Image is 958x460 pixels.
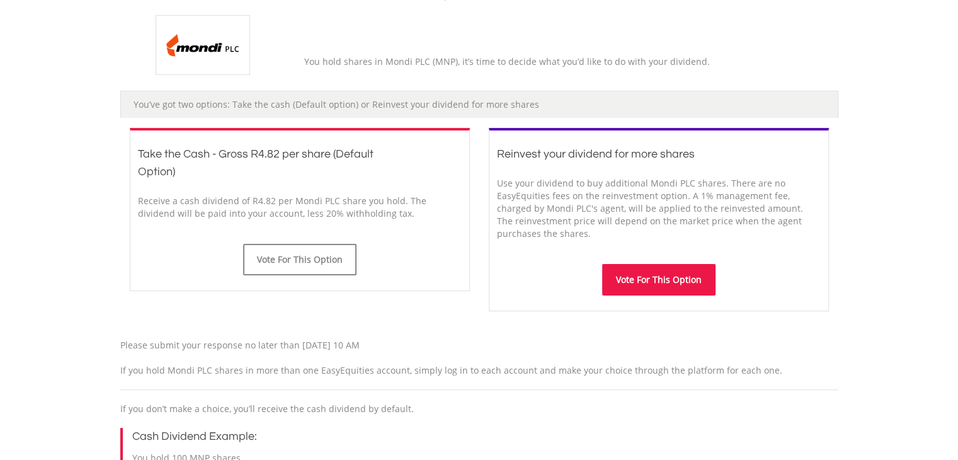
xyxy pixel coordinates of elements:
[602,264,716,296] button: Vote For This Option
[134,98,539,110] span: You’ve got two options: Take the cash (Default option) or Reinvest your dividend for more shares
[497,177,803,239] span: Use your dividend to buy additional Mondi PLC shares. There are no EasyEquities fees on the reinv...
[138,148,374,178] span: Take the Cash - Gross R4.82 per share (Default Option)
[120,339,782,376] span: Please submit your response no later than [DATE] 10 AM If you hold Mondi PLC shares in more than ...
[243,244,356,275] button: Vote For This Option
[120,403,838,415] p: If you don’t make a choice, you’ll receive the cash dividend by default.
[156,15,250,75] img: EQU.ZA.MNP.png
[132,428,838,446] h3: Cash Dividend Example:
[138,195,426,219] span: Receive a cash dividend of R4.82 per Mondi PLC share you hold. The dividend will be paid into you...
[497,148,695,160] span: Reinvest your dividend for more shares
[304,55,710,67] span: You hold shares in Mondi PLC (MNP), it’s time to decide what you’d like to do with your dividend.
